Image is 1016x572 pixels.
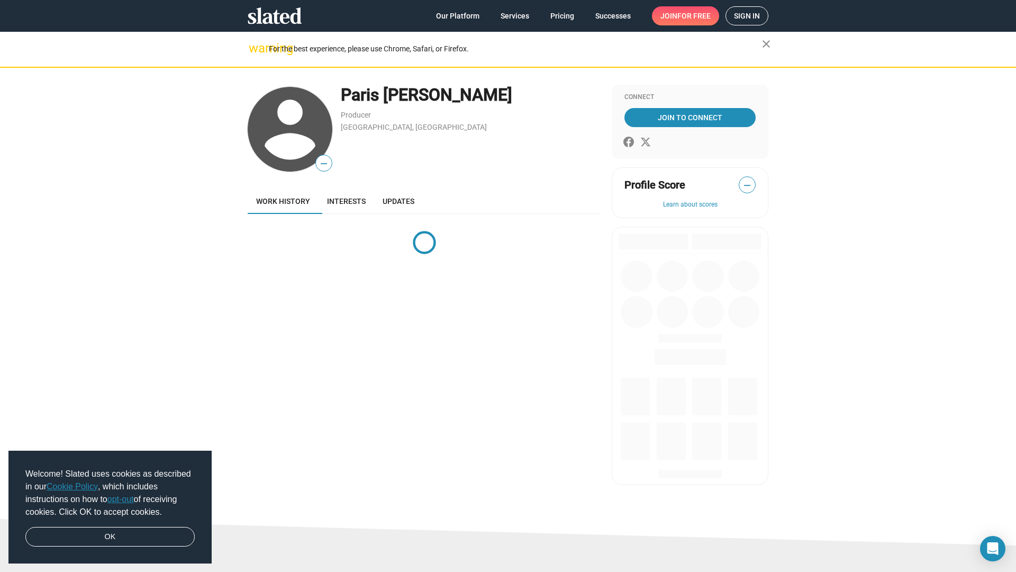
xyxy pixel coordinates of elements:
span: for free [677,6,711,25]
span: — [316,157,332,171]
button: Learn about scores [624,201,756,209]
span: Profile Score [624,178,685,192]
span: Successes [595,6,631,25]
span: Pricing [550,6,574,25]
a: [GEOGRAPHIC_DATA], [GEOGRAPHIC_DATA] [341,123,487,131]
a: Pricing [542,6,583,25]
div: Paris [PERSON_NAME] [341,84,601,106]
span: — [739,178,755,192]
a: Cookie Policy [47,482,98,491]
span: Join To Connect [627,108,754,127]
a: Updates [374,189,423,214]
a: Work history [248,189,319,214]
a: Joinfor free [652,6,719,25]
span: Interests [327,197,366,205]
div: cookieconsent [8,451,212,564]
span: Work history [256,197,310,205]
mat-icon: warning [249,42,261,55]
span: Welcome! Slated uses cookies as described in our , which includes instructions on how to of recei... [25,468,195,519]
a: dismiss cookie message [25,527,195,547]
a: Services [492,6,538,25]
span: Sign in [734,7,760,25]
span: Join [660,6,711,25]
a: Producer [341,111,371,119]
div: For the best experience, please use Chrome, Safari, or Firefox. [269,42,762,56]
div: Open Intercom Messenger [980,536,1005,561]
div: Connect [624,93,756,102]
a: Join To Connect [624,108,756,127]
a: opt-out [107,495,134,504]
a: Our Platform [428,6,488,25]
span: Services [501,6,529,25]
a: Successes [587,6,639,25]
a: Interests [319,189,374,214]
span: Our Platform [436,6,479,25]
span: Updates [383,197,414,205]
a: Sign in [725,6,768,25]
mat-icon: close [760,38,773,50]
